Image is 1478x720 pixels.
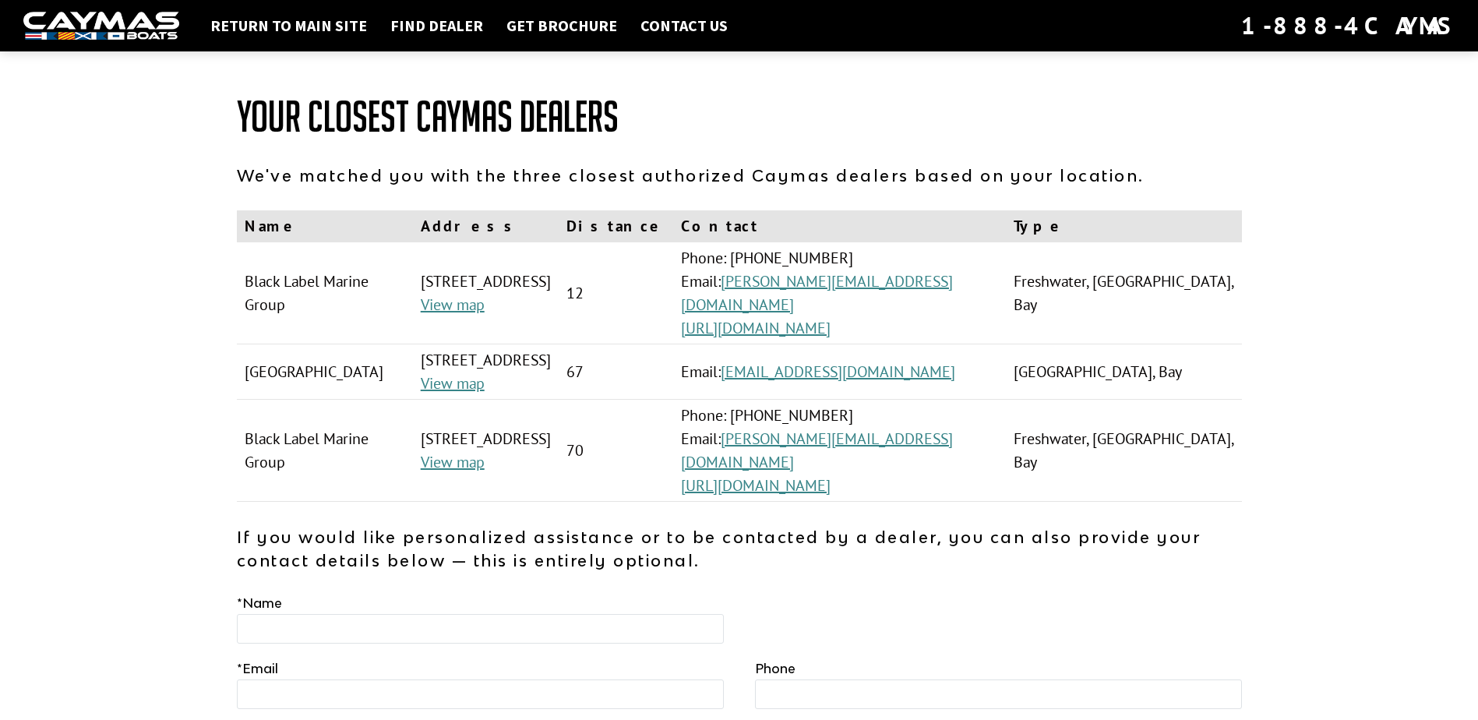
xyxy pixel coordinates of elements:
[413,344,559,400] td: [STREET_ADDRESS]
[237,344,413,400] td: [GEOGRAPHIC_DATA]
[383,16,491,36] a: Find Dealer
[421,452,485,472] a: View map
[421,295,485,315] a: View map
[413,400,559,502] td: [STREET_ADDRESS]
[1006,210,1241,242] th: Type
[1006,344,1241,400] td: [GEOGRAPHIC_DATA], Bay
[421,373,485,394] a: View map
[499,16,625,36] a: Get Brochure
[237,164,1242,187] p: We've matched you with the three closest authorized Caymas dealers based on your location.
[559,344,673,400] td: 67
[681,429,953,472] a: [PERSON_NAME][EMAIL_ADDRESS][DOMAIN_NAME]
[673,242,1007,344] td: Phone: [PHONE_NUMBER] Email:
[559,210,673,242] th: Distance
[1006,242,1241,344] td: Freshwater, [GEOGRAPHIC_DATA], Bay
[237,659,278,678] label: Email
[721,362,955,382] a: [EMAIL_ADDRESS][DOMAIN_NAME]
[203,16,375,36] a: Return to main site
[237,594,282,612] label: Name
[1006,400,1241,502] td: Freshwater, [GEOGRAPHIC_DATA], Bay
[681,475,831,496] a: [URL][DOMAIN_NAME]
[237,210,413,242] th: Name
[673,400,1007,502] td: Phone: [PHONE_NUMBER] Email:
[413,242,559,344] td: [STREET_ADDRESS]
[237,400,413,502] td: Black Label Marine Group
[237,525,1242,572] p: If you would like personalized assistance or to be contacted by a dealer, you can also provide yo...
[673,344,1007,400] td: Email:
[681,271,953,315] a: [PERSON_NAME][EMAIL_ADDRESS][DOMAIN_NAME]
[237,242,413,344] td: Black Label Marine Group
[681,318,831,338] a: [URL][DOMAIN_NAME]
[673,210,1007,242] th: Contact
[23,12,179,41] img: white-logo-c9c8dbefe5ff5ceceb0f0178aa75bf4bb51f6bca0971e226c86eb53dfe498488.png
[559,242,673,344] td: 12
[237,94,1242,140] h1: Your Closest Caymas Dealers
[1241,9,1455,43] div: 1-888-4CAYMAS
[755,659,795,678] label: Phone
[559,400,673,502] td: 70
[413,210,559,242] th: Address
[633,16,735,36] a: Contact Us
